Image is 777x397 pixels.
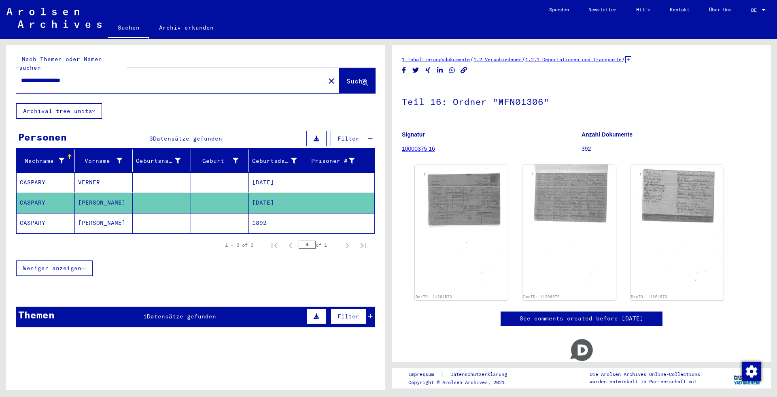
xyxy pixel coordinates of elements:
[436,65,444,75] button: Share on LinkedIn
[590,371,700,378] p: Die Arolsen Archives Online-Collections
[75,213,133,233] mat-cell: [PERSON_NAME]
[339,237,355,253] button: Next page
[631,164,724,293] img: 003.jpg
[75,149,133,172] mat-header-cell: Vorname
[149,18,223,37] a: Archiv erkunden
[751,7,760,13] span: DE
[75,173,133,192] mat-cell: VERNER
[408,370,517,379] div: |
[133,149,191,172] mat-header-cell: Geburtsname
[20,154,74,167] div: Nachname
[194,154,249,167] div: Geburt‏
[460,65,468,75] button: Copy link
[249,173,307,192] mat-cell: [DATE]
[17,149,75,172] mat-header-cell: Nachname
[355,237,372,253] button: Last page
[522,164,616,293] img: 002.jpg
[266,237,282,253] button: First page
[23,265,81,272] span: Weniger anzeigen
[191,149,249,172] mat-header-cell: Geburt‏
[523,295,560,299] a: DocID: 11204573
[307,149,375,172] mat-header-cell: Prisoner #
[408,379,517,386] p: Copyright © Arolsen Archives, 2021
[340,68,375,93] button: Suche
[402,145,435,152] a: 10000375 16
[282,237,299,253] button: Previous page
[470,55,473,63] span: /
[310,154,365,167] div: Prisoner #
[473,56,522,62] a: 1.2 Verschiedenes
[444,370,517,379] a: Datenschutzerklärung
[20,157,64,165] div: Nachname
[408,370,440,379] a: Impressum
[153,135,222,142] span: Datensätze gefunden
[299,241,339,249] div: of 1
[18,307,55,322] div: Themen
[252,157,297,165] div: Geburtsdatum
[416,295,452,299] a: DocID: 11204573
[338,313,359,320] span: Filter
[310,157,355,165] div: Prisoner #
[18,130,67,144] div: Personen
[525,56,622,62] a: 1.2.1 Deportationen und Transporte
[16,260,93,276] button: Weniger anzeigen
[400,65,408,75] button: Share on Facebook
[582,145,761,153] p: 392
[402,131,425,138] b: Signatur
[631,295,667,299] a: DocID: 11204573
[252,154,307,167] div: Geburtsdatum
[249,213,307,233] mat-cell: 1892
[225,241,253,249] div: 1 – 3 of 3
[249,149,307,172] mat-header-cell: Geburtsdatum
[19,55,102,71] mat-label: Nach Themen oder Namen suchen
[338,135,359,142] span: Filter
[78,157,123,165] div: Vorname
[327,76,336,86] mat-icon: close
[143,313,147,320] span: 1
[194,157,239,165] div: Geburt‏
[582,131,633,138] b: Anzahl Dokumente
[136,157,180,165] div: Geburtsname
[448,65,456,75] button: Share on WhatsApp
[331,309,366,324] button: Filter
[415,164,508,293] img: 001.jpg
[622,55,625,63] span: /
[17,193,75,213] mat-cell: CASPARY
[78,154,133,167] div: Vorname
[108,18,149,39] a: Suchen
[590,378,700,385] p: wurden entwickelt in Partnerschaft mit
[520,314,643,323] a: See comments created before [DATE]
[16,103,102,119] button: Archival tree units
[323,73,340,89] button: Clear
[136,154,191,167] div: Geburtsname
[742,362,761,381] img: Zustimmung ändern
[732,368,762,388] img: yv_logo.png
[346,77,367,85] span: Suche
[147,313,216,320] span: Datensätze gefunden
[17,213,75,233] mat-cell: CASPARY
[424,65,432,75] button: Share on Xing
[6,8,102,28] img: Arolsen_neg.svg
[249,193,307,213] mat-cell: [DATE]
[412,65,420,75] button: Share on Twitter
[522,55,525,63] span: /
[75,193,133,213] mat-cell: [PERSON_NAME]
[331,131,366,146] button: Filter
[741,361,761,381] div: Zustimmung ändern
[17,173,75,192] mat-cell: CASPARY
[402,56,470,62] a: 1 Inhaftierungsdokumente
[149,135,153,142] span: 3
[402,83,761,119] h1: Teil 16: Ordner "MFN01306"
